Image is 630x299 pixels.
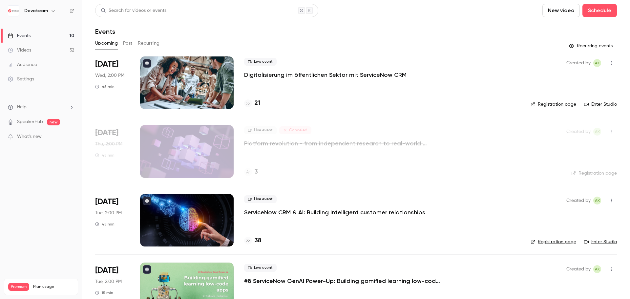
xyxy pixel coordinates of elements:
[17,104,27,111] span: Help
[244,99,260,108] a: 21
[95,210,122,216] span: Tue, 2:00 PM
[595,197,600,204] span: AK
[8,104,74,111] li: help-dropdown-opener
[8,283,29,291] span: Premium
[595,59,600,67] span: AK
[244,264,277,272] span: Live event
[17,118,43,125] a: SpeakerHub
[95,28,115,35] h1: Events
[244,139,441,147] a: Platform revolution - from independent research to real-world results
[582,4,617,17] button: Schedule
[8,47,31,53] div: Videos
[255,236,261,245] h4: 38
[123,38,133,49] button: Past
[101,7,166,14] div: Search for videos or events
[571,170,617,177] a: Registration page
[95,194,130,246] div: Sep 23 Tue, 2:00 PM (Europe/Amsterdam)
[95,153,115,158] div: 45 min
[47,119,60,125] span: new
[95,222,115,227] div: 45 min
[531,101,576,108] a: Registration page
[566,128,591,136] span: Created by
[66,134,74,140] iframe: Noticeable Trigger
[244,208,425,216] a: ServiceNow CRM & AI: Building intelligent customer relationships
[17,133,42,140] span: What's new
[593,59,601,67] span: Adrianna Kielin
[244,71,407,79] a: Digitalisierung im öffentlichen Sektor mit ServiceNow CRM
[138,38,160,49] button: Recurring
[244,195,277,203] span: Live event
[566,41,617,51] button: Recurring events
[95,125,130,178] div: Sep 18 Thu, 2:00 PM (Europe/Amsterdam)
[593,197,601,204] span: Adrianna Kielin
[531,239,576,245] a: Registration page
[95,278,122,285] span: Tue, 2:00 PM
[95,38,118,49] button: Upcoming
[95,128,118,138] span: [DATE]
[95,56,130,109] div: Sep 17 Wed, 2:00 PM (Europe/Amsterdam)
[95,290,113,295] div: 15 min
[279,126,311,134] span: Canceled
[584,101,617,108] a: Enter Studio
[95,265,118,276] span: [DATE]
[542,4,580,17] button: New video
[244,168,258,177] a: 3
[33,284,74,289] span: Plan usage
[244,126,277,134] span: Live event
[593,265,601,273] span: Adrianna Kielin
[95,59,118,70] span: [DATE]
[95,72,124,79] span: Wed, 2:00 PM
[244,236,261,245] a: 38
[24,8,48,14] h6: Devoteam
[566,59,591,67] span: Created by
[593,128,601,136] span: Adrianna Kielin
[255,168,258,177] h4: 3
[8,6,19,16] img: Devoteam
[584,239,617,245] a: Enter Studio
[244,58,277,66] span: Live event
[595,128,600,136] span: AK
[244,277,441,285] a: #8 ServiceNow GenAI Power-Up: Building gamified learning low-code apps
[95,84,115,89] div: 45 min
[8,32,31,39] div: Events
[95,141,122,147] span: Thu, 2:00 PM
[95,197,118,207] span: [DATE]
[255,99,260,108] h4: 21
[8,76,34,82] div: Settings
[566,197,591,204] span: Created by
[8,61,37,68] div: Audience
[566,265,591,273] span: Created by
[595,265,600,273] span: AK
